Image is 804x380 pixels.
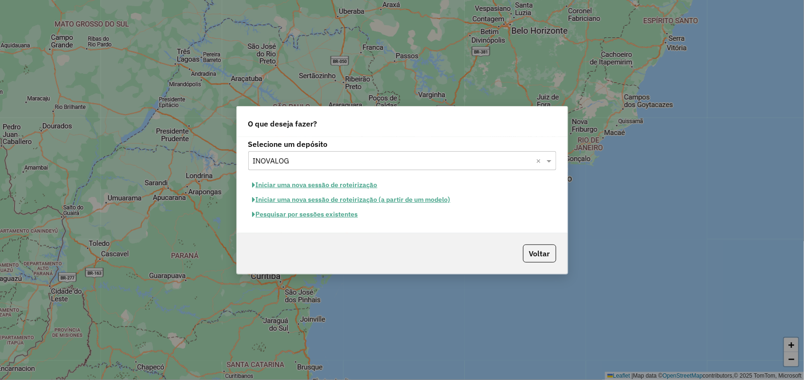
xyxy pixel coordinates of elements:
button: Pesquisar por sessões existentes [248,207,362,222]
span: O que deseja fazer? [248,118,317,129]
button: Voltar [523,244,556,262]
button: Iniciar uma nova sessão de roteirização (a partir de um modelo) [248,192,455,207]
label: Selecione um depósito [248,138,556,150]
button: Iniciar uma nova sessão de roteirização [248,178,382,192]
span: Clear all [536,155,544,166]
